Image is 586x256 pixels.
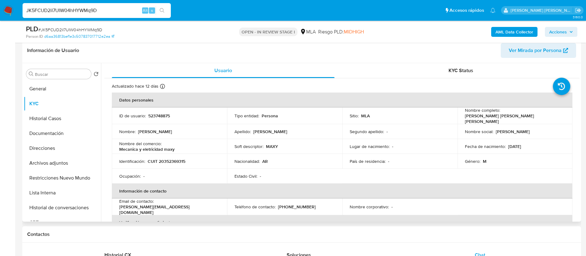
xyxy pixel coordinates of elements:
button: Buscar [29,72,34,76]
span: Accesos rápidos [449,7,484,14]
p: MAXY [266,144,278,149]
button: Acciones [545,27,577,37]
b: AML Data Collector [495,27,533,37]
p: maria.acosta@mercadolibre.com [511,7,573,13]
span: s [151,7,153,13]
p: Nombre : [119,129,136,134]
span: # JK5FCUD2iI7UIW04hHYWMq9D [38,27,102,33]
b: PLD [26,24,38,34]
p: Persona [262,113,278,119]
h1: Contactos [27,231,576,237]
b: Person ID [26,34,43,39]
p: Fecha de nacimiento : [465,144,506,149]
p: Sitio : [350,113,359,119]
button: Restricciones Nuevo Mundo [24,171,101,185]
p: Identificación : [119,158,145,164]
p: [PERSON_NAME] [253,129,287,134]
p: País de residencia : [350,158,386,164]
p: M [483,158,487,164]
p: Teléfono de contacto : [234,204,276,210]
button: General [24,81,101,96]
button: CBT [24,215,101,230]
p: - [388,158,389,164]
p: CUIT 20352369315 [148,158,185,164]
p: Apellido : [234,129,251,134]
button: Direcciones [24,141,101,156]
p: Nombre social : [465,129,493,134]
p: 523748875 [148,113,170,119]
button: search-icon [156,6,168,15]
p: Segundo apellido : [350,129,384,134]
a: d6aa36813bef1e3c507837017712e2ea [44,34,114,39]
p: Email de contacto : [119,198,154,204]
button: Lista Interna [24,185,101,200]
button: Ver Mirada por Persona [501,43,576,58]
button: Historial Casos [24,111,101,126]
p: Ocupación : [119,173,141,179]
span: Acciones [549,27,567,37]
p: Nombre del comercio : [119,141,162,146]
span: 3.160.0 [573,15,583,20]
p: OPEN - IN REVIEW STAGE I [239,28,297,36]
button: Volver al orden por defecto [94,72,99,78]
button: Historial de conversaciones [24,200,101,215]
p: Nombre corporativo : [350,204,389,210]
span: Usuario [214,67,232,74]
p: [PHONE_NUMBER] [278,204,316,210]
p: MLA [361,113,370,119]
p: Lugar de nacimiento : [350,144,390,149]
p: - [392,144,393,149]
span: Alt [143,7,148,13]
p: Soft descriptor : [234,144,263,149]
p: - [391,204,393,210]
div: MLA [300,28,316,35]
button: KYC [24,96,101,111]
p: [DATE] [508,144,521,149]
th: Información de contacto [112,184,572,198]
p: Tipo entidad : [234,113,259,119]
a: Notificaciones [490,8,495,13]
span: Ver Mirada por Persona [509,43,562,58]
p: - [143,173,145,179]
p: Nombre completo : [465,107,500,113]
p: - [386,129,388,134]
h1: Información de Usuario [27,47,79,54]
span: KYC Status [449,67,473,74]
p: Nacionalidad : [234,158,260,164]
input: Buscar [35,72,89,77]
p: [PERSON_NAME] [PERSON_NAME] [PERSON_NAME] [465,113,563,124]
button: Documentación [24,126,101,141]
p: - [260,173,261,179]
p: [PERSON_NAME] [138,129,172,134]
th: Verificación y cumplimiento [112,215,572,230]
button: Archivos adjuntos [24,156,101,171]
p: Estado Civil : [234,173,257,179]
p: [PERSON_NAME] [496,129,530,134]
p: Mecanica y eletricidad maxy [119,146,175,152]
p: Actualizado hace 12 días [112,83,158,89]
input: Buscar usuario o caso... [23,7,171,15]
a: Salir [575,7,581,14]
th: Datos personales [112,93,572,107]
p: [PERSON_NAME][EMAIL_ADDRESS][DOMAIN_NAME] [119,204,217,215]
p: AR [262,158,268,164]
p: ID de usuario : [119,113,146,119]
p: Género : [465,158,480,164]
button: AML Data Collector [491,27,538,37]
span: MIDHIGH [344,28,364,35]
span: Riesgo PLD: [318,28,364,35]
